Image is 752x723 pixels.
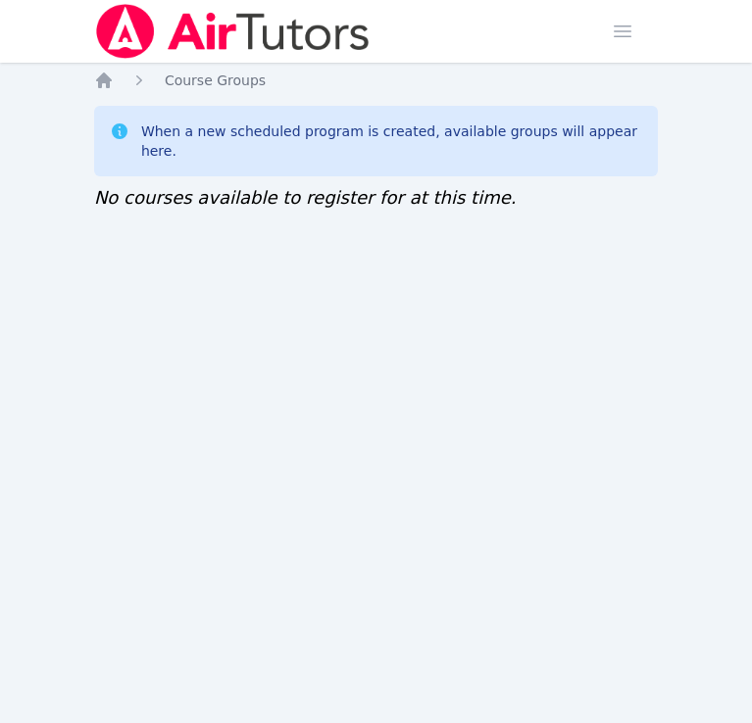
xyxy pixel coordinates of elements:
[94,4,372,59] img: Air Tutors
[94,71,658,90] nav: Breadcrumb
[141,121,642,161] div: When a new scheduled program is created, available groups will appear here.
[165,71,266,90] a: Course Groups
[165,72,266,88] span: Course Groups
[94,187,517,208] span: No courses available to register for at this time.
